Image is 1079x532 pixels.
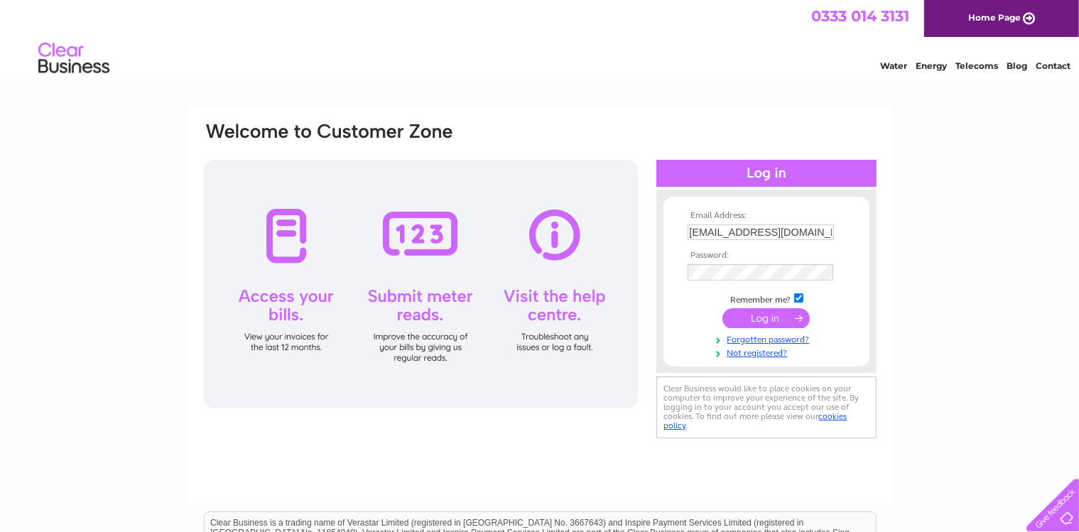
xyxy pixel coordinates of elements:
div: Clear Business is a trading name of Verastar Limited (registered in [GEOGRAPHIC_DATA] No. 3667643... [205,8,876,69]
a: Blog [1007,60,1027,71]
th: Password: [684,251,849,261]
th: Email Address: [684,211,849,221]
a: Telecoms [955,60,998,71]
a: Contact [1036,60,1070,71]
a: Energy [916,60,947,71]
a: 0333 014 3131 [811,7,909,25]
div: Clear Business would like to place cookies on your computer to improve your experience of the sit... [656,376,877,438]
input: Submit [722,308,810,328]
td: Remember me? [684,291,849,305]
a: cookies policy [664,411,847,430]
img: logo.png [38,37,110,80]
a: Forgotten password? [688,332,849,345]
a: Water [880,60,907,71]
a: Not registered? [688,345,849,359]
